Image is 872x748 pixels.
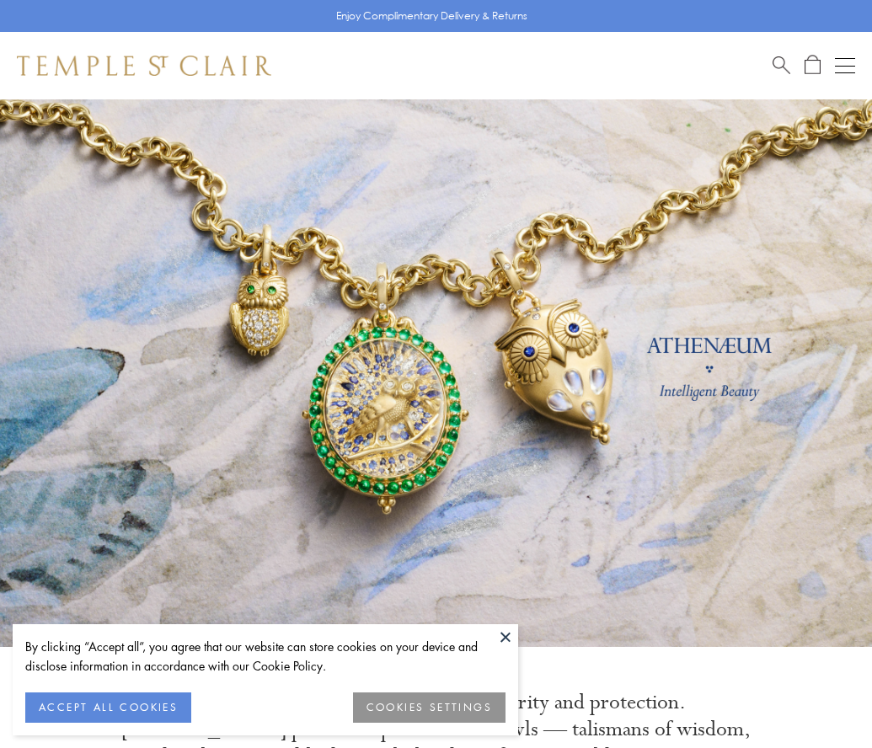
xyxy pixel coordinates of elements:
[25,692,191,723] button: ACCEPT ALL COOKIES
[17,56,271,76] img: Temple St. Clair
[353,692,506,723] button: COOKIES SETTINGS
[805,55,821,76] a: Open Shopping Bag
[835,56,855,76] button: Open navigation
[773,55,790,76] a: Search
[336,8,527,24] p: Enjoy Complimentary Delivery & Returns
[25,637,506,676] div: By clicking “Accept all”, you agree that our website can store cookies on your device and disclos...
